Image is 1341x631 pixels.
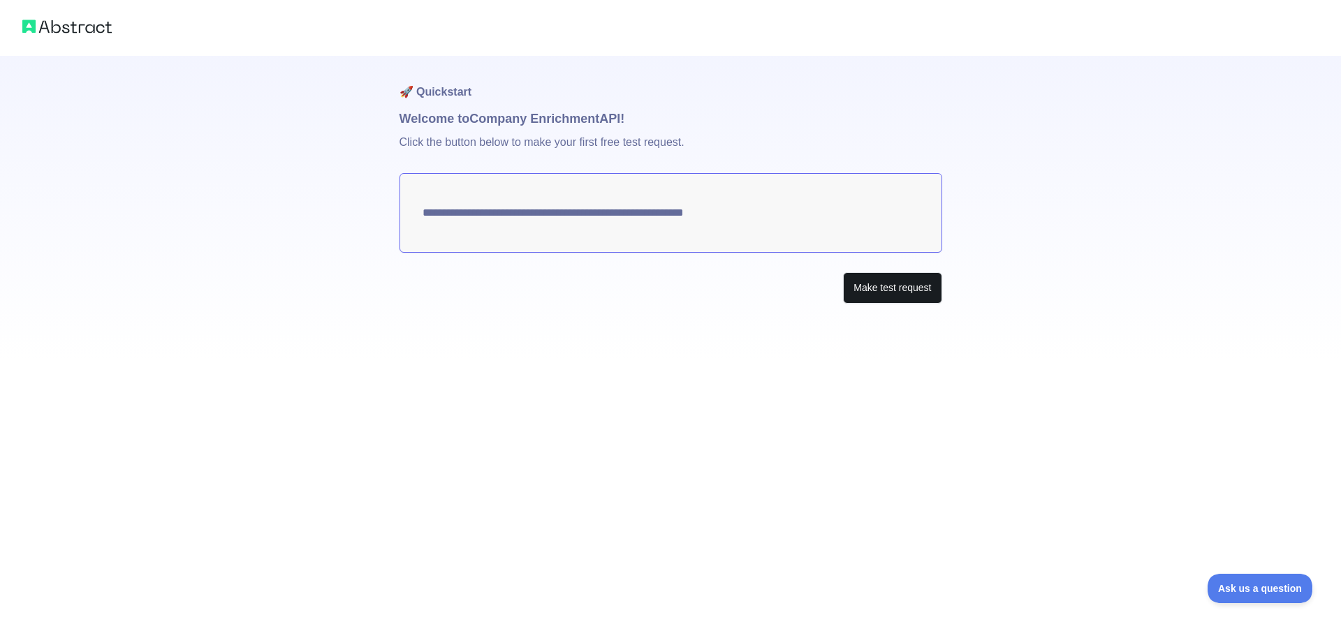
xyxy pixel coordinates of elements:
h1: Welcome to Company Enrichment API! [400,109,942,128]
iframe: Toggle Customer Support [1208,574,1313,603]
img: Abstract logo [22,17,112,36]
button: Make test request [843,272,941,304]
p: Click the button below to make your first free test request. [400,128,942,173]
h1: 🚀 Quickstart [400,56,942,109]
